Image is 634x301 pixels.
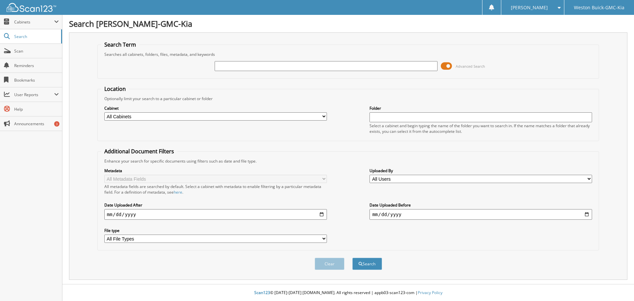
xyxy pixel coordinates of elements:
span: Cabinets [14,19,54,25]
legend: Additional Document Filters [101,148,177,155]
span: Help [14,106,59,112]
a: here [174,189,182,195]
span: [PERSON_NAME] [511,6,548,10]
img: scan123-logo-white.svg [7,3,56,12]
label: Cabinet [104,105,327,111]
input: start [104,209,327,220]
span: Scan [14,48,59,54]
div: 3 [54,121,59,127]
button: Search [352,258,382,270]
button: Clear [315,258,344,270]
legend: Location [101,85,129,93]
label: Metadata [104,168,327,173]
h1: Search [PERSON_NAME]-GMC-Kia [69,18,627,29]
div: Select a cabinet and begin typing the name of the folder you want to search in. If the name match... [370,123,592,134]
label: Date Uploaded Before [370,202,592,208]
span: Scan123 [254,290,270,295]
div: Searches all cabinets, folders, files, metadata, and keywords [101,52,596,57]
legend: Search Term [101,41,139,48]
div: Optionally limit your search to a particular cabinet or folder [101,96,596,101]
span: User Reports [14,92,54,97]
span: Reminders [14,63,59,68]
div: Enhance your search for specific documents using filters such as date and file type. [101,158,596,164]
input: end [370,209,592,220]
label: Date Uploaded After [104,202,327,208]
span: Weston Buick-GMC-Kia [574,6,624,10]
label: Folder [370,105,592,111]
span: Announcements [14,121,59,127]
span: Search [14,34,58,39]
div: All metadata fields are searched by default. Select a cabinet with metadata to enable filtering b... [104,184,327,195]
span: Bookmarks [14,77,59,83]
a: Privacy Policy [418,290,442,295]
span: Advanced Search [456,64,485,69]
div: © [DATE]-[DATE] [DOMAIN_NAME]. All rights reserved | appb03-scan123-com | [62,285,634,301]
label: Uploaded By [370,168,592,173]
label: File type [104,228,327,233]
